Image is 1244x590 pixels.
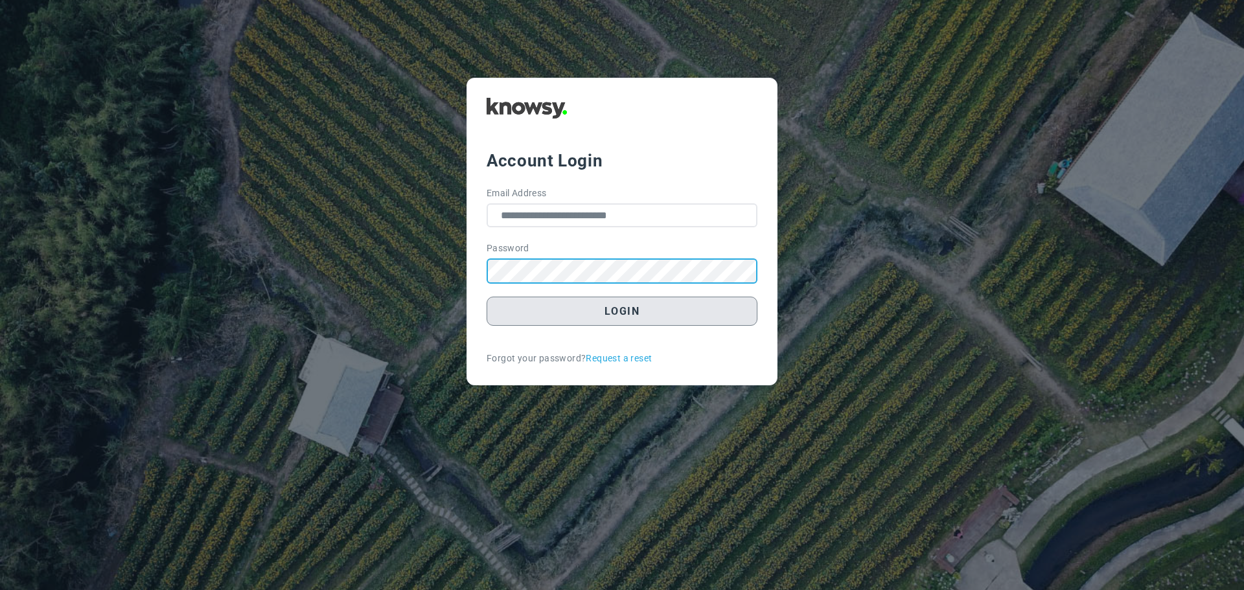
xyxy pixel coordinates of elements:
[487,242,529,255] label: Password
[487,149,757,172] div: Account Login
[487,187,547,200] label: Email Address
[487,352,757,365] div: Forgot your password?
[586,352,652,365] a: Request a reset
[487,297,757,326] button: Login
